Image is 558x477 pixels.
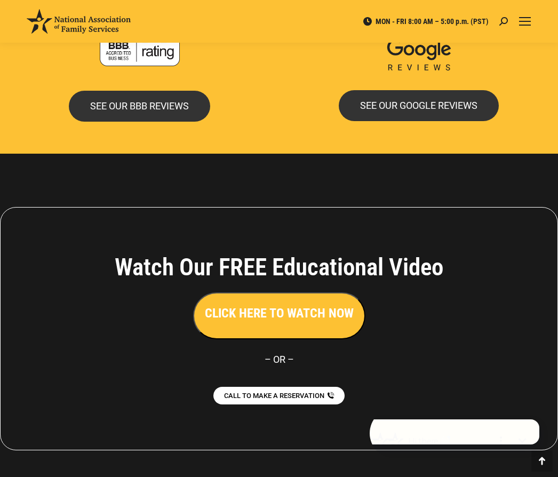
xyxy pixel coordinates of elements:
[360,101,477,110] span: SEE OUR GOOGLE REVIEWS
[205,304,354,322] h3: CLICK HERE TO WATCH NOW
[339,90,499,121] a: SEE OUR GOOGLE REVIEWS
[519,15,531,28] a: Mobile menu icon
[81,253,477,282] h4: Watch Our FREE Educational Video
[193,292,365,339] button: CLICK HERE TO WATCH NOW
[379,10,459,79] img: Google Reviews
[69,91,210,122] a: SEE OUR BBB REVIEWS
[213,387,345,404] a: CALL TO MAKE A RESERVATION
[265,354,294,365] span: – OR –
[27,9,131,34] img: National Association of Family Services
[90,101,189,111] span: SEE OUR BBB REVIEWS
[362,17,489,26] span: MON - FRI 8:00 AM – 5:00 p.m. (PST)
[193,308,365,320] a: CLICK HERE TO WATCH NOW
[370,408,553,458] iframe: Tidio Chat
[224,392,324,399] span: CALL TO MAKE A RESERVATION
